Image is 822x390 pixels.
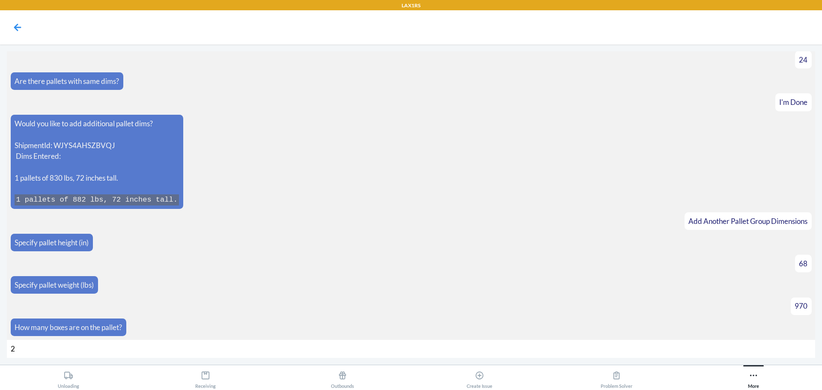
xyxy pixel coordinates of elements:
span: 24 [799,55,807,64]
p: Would you like to add additional pallet dims? [15,118,179,129]
div: Outbounds [331,367,354,389]
div: More [748,367,759,389]
button: Receiving [137,365,274,389]
button: Outbounds [274,365,411,389]
p: ShipmentId: WJYS4AHSZBVQJ Dims Entered: [15,140,179,162]
p: Are there pallets with same dims? [15,76,119,87]
span: Add Another Pallet Group Dimensions [688,217,807,226]
span: I'm Done [779,98,807,107]
p: Specify pallet height (in) [15,237,89,248]
div: Unloading [58,367,79,389]
code: 1 pallets of 882 lbs, 72 inches tall. [15,194,179,205]
p: How many boxes are on the pallet? [15,322,122,333]
button: More [685,365,822,389]
p: Specify pallet weight (lbs) [15,280,94,291]
span: 970 [795,301,807,310]
span: 68 [799,259,807,268]
button: Create Issue [411,365,548,389]
p: 1 pallets of 830 lbs, 72 inches tall. [15,173,179,184]
div: Receiving [195,367,216,389]
div: Problem Solver [601,367,632,389]
button: Problem Solver [548,365,685,389]
div: Create Issue [467,367,492,389]
p: LAX1RS [402,2,420,9]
